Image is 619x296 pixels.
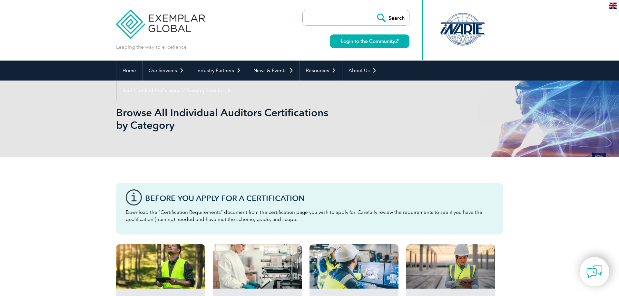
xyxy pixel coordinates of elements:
[395,39,398,43] img: open_square.png
[126,209,493,223] p: Download the “Certification Requirements” document from the certification page you wish to apply ...
[116,106,364,131] h1: Browse All Individual Auditors Certifications by Category
[142,61,190,81] a: Our Services
[586,264,603,280] img: contact-chat.png
[116,81,237,100] a: Find Certified Professional / Training Provider
[609,3,617,9] img: en
[145,194,493,202] h3: Before You Apply For a Certification
[247,61,300,81] a: News & Events
[190,61,247,81] a: Industry Partners
[342,61,383,81] a: About Us
[374,10,409,25] input: Search
[116,43,187,51] p: Leading the way to excellence
[330,34,409,48] a: Login to the Community
[116,61,142,81] a: Home
[300,61,342,81] a: Resources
